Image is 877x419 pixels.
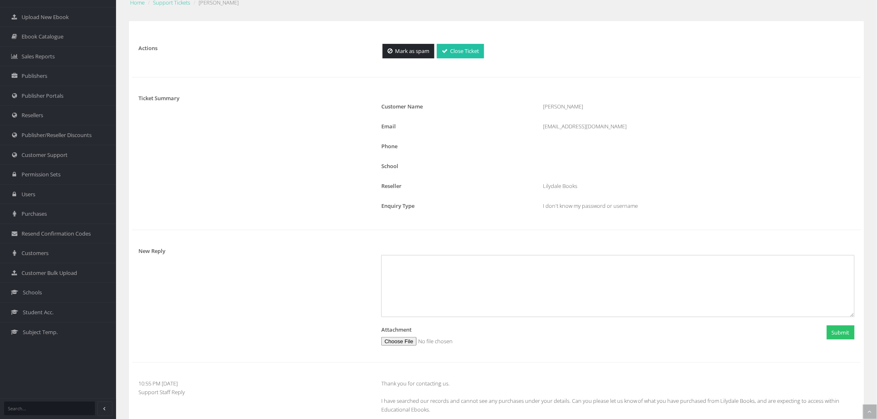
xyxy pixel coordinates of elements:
[22,13,69,21] span: Upload New Ebook
[381,202,414,210] label: Enquiry Type
[22,249,48,257] span: Customers
[381,162,398,171] label: School
[537,182,861,190] div: Lilydale Books
[22,190,35,198] span: Users
[381,102,423,111] label: Customer Name
[381,122,396,131] label: Email
[22,269,77,277] span: Customer Bulk Upload
[537,102,861,111] div: [PERSON_NAME]
[138,44,157,53] label: Actions
[381,182,402,190] label: Reseller
[827,325,855,340] button: Submit
[22,53,55,60] span: Sales Reports
[4,402,95,415] input: Search...
[22,72,47,80] span: Publishers
[22,111,43,119] span: Resellers
[22,33,63,41] span: Ebook Catalogue
[23,308,53,316] span: Student Acc.
[22,171,61,178] span: Permission Sets
[132,379,375,397] div: 10:55 PM [DATE] Support Staff Reply
[22,230,91,238] span: Resend Confirmation Codes
[381,325,412,334] label: Attachment
[437,44,484,58] a: Close Ticket
[22,92,63,100] span: Publisher Portals
[22,131,92,139] span: Publisher/Reseller Discounts
[22,210,47,218] span: Purchases
[537,202,861,210] div: I don't know my password or username
[23,328,58,336] span: Subject Temp.
[381,142,397,151] label: Phone
[383,44,434,58] a: Mark as spam
[22,151,68,159] span: Customer Support
[138,94,179,103] label: Ticket Summary
[537,122,861,131] div: [EMAIL_ADDRESS][DOMAIN_NAME]
[23,289,42,296] span: Schools
[138,247,165,255] label: New Reply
